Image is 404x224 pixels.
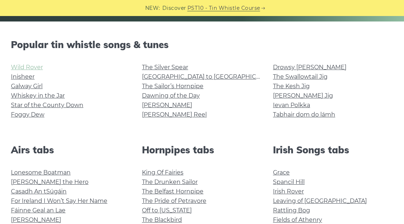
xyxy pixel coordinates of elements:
a: Lonesome Boatman [11,169,71,176]
h2: Irish Songs tabs [273,144,393,156]
a: [PERSON_NAME] [11,216,61,223]
a: The Swallowtail Jig [273,73,328,80]
a: The Pride of Petravore [142,197,206,204]
a: Star of the County Down [11,102,83,109]
h2: Popular tin whistle songs & tunes [11,39,393,50]
a: The Blackbird [142,216,182,223]
h2: Hornpipes tabs [142,144,262,156]
h2: Airs tabs [11,144,131,156]
a: Irish Rover [273,188,304,195]
a: [GEOGRAPHIC_DATA] to [GEOGRAPHIC_DATA] [142,73,276,80]
a: Foggy Dew [11,111,44,118]
a: PST10 - Tin Whistle Course [187,4,260,12]
a: Dawning of the Day [142,92,200,99]
a: Drowsy [PERSON_NAME] [273,64,346,71]
a: Whiskey in the Jar [11,92,65,99]
a: King Of Fairies [142,169,183,176]
span: NEW: [145,4,160,12]
a: The Belfast Hornpipe [142,188,203,195]
a: Fáinne Geal an Lae [11,207,66,214]
a: Tabhair dom do lámh [273,111,335,118]
a: [PERSON_NAME] the Hero [11,178,88,185]
a: Ievan Polkka [273,102,310,109]
a: [PERSON_NAME] Jig [273,92,333,99]
a: Leaving of [GEOGRAPHIC_DATA] [273,197,367,204]
a: [PERSON_NAME] Reel [142,111,207,118]
a: For Ireland I Won’t Say Her Name [11,197,107,204]
a: Fields of Athenry [273,216,322,223]
a: Wild Rover [11,64,43,71]
a: [PERSON_NAME] [142,102,192,109]
a: Grace [273,169,290,176]
a: Galway Girl [11,83,43,90]
a: The Silver Spear [142,64,188,71]
a: The Kesh Jig [273,83,310,90]
a: The Drunken Sailor [142,178,198,185]
a: Rattling Bog [273,207,310,214]
a: Spancil Hill [273,178,305,185]
a: Off to [US_STATE] [142,207,192,214]
a: The Sailor’s Hornpipe [142,83,203,90]
a: Inisheer [11,73,35,80]
a: Casadh An tSúgáin [11,188,67,195]
span: Discover [162,4,186,12]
